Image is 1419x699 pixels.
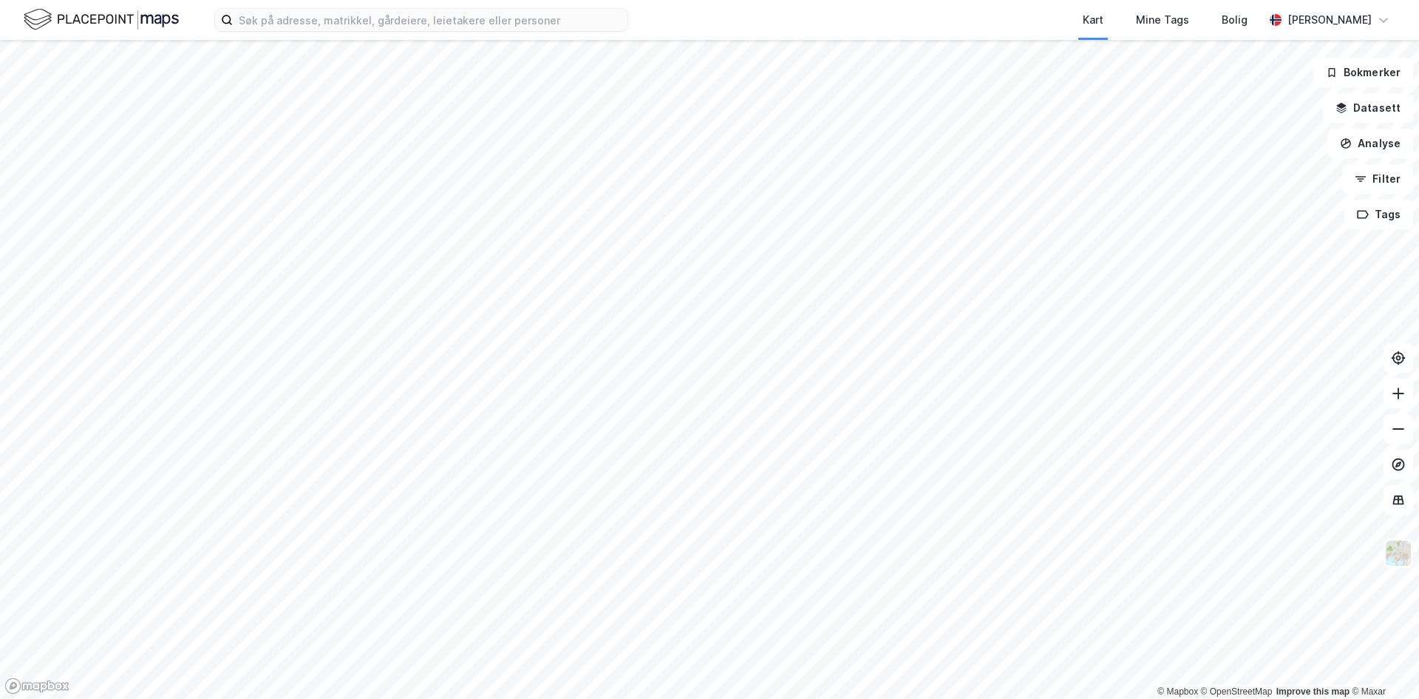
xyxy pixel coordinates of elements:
[1222,11,1248,29] div: Bolig
[1287,11,1372,29] div: [PERSON_NAME]
[24,7,179,33] img: logo.f888ab2527a4732fd821a326f86c7f29.svg
[1083,11,1103,29] div: Kart
[1342,164,1413,194] button: Filter
[1344,200,1413,229] button: Tags
[1136,11,1189,29] div: Mine Tags
[1327,129,1413,158] button: Analyse
[4,678,69,695] a: Mapbox homepage
[1323,93,1413,123] button: Datasett
[1345,628,1419,699] div: Kontrollprogram for chat
[1201,686,1273,697] a: OpenStreetMap
[1276,686,1350,697] a: Improve this map
[1345,628,1419,699] iframe: Chat Widget
[1313,58,1413,87] button: Bokmerker
[233,9,627,31] input: Søk på adresse, matrikkel, gårdeiere, leietakere eller personer
[1157,686,1198,697] a: Mapbox
[1384,539,1412,567] img: Z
